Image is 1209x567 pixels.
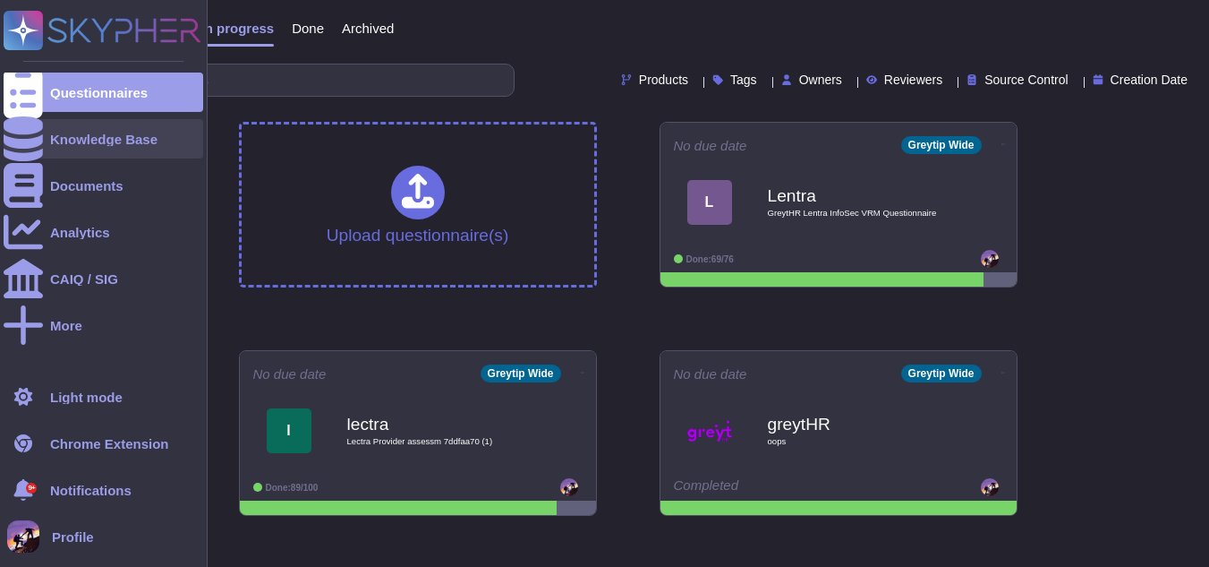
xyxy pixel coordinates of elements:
[50,272,118,286] div: CAIQ / SIG
[560,478,578,496] img: user
[347,416,526,433] b: lectra
[686,254,734,264] span: Done: 69/76
[50,391,123,404] div: Light mode
[342,21,394,35] span: Archived
[200,21,274,35] span: In progress
[267,408,311,453] div: l
[768,416,947,433] b: greytHR
[639,73,688,86] span: Products
[50,133,158,146] div: Knowledge Base
[768,187,947,204] b: Lentra
[4,212,203,252] a: Analytics
[50,484,132,497] span: Notifications
[26,483,37,494] div: 9+
[768,437,947,446] span: oops
[481,365,561,382] div: Greytip Wide
[50,437,169,451] div: Chrome Extension
[687,408,732,453] img: Logo
[901,136,982,154] div: Greytip Wide
[884,73,942,86] span: Reviewers
[4,119,203,159] a: Knowledge Base
[50,86,148,99] div: Questionnaires
[50,319,82,332] div: More
[674,367,747,381] span: No due date
[292,21,324,35] span: Done
[4,424,203,463] a: Chrome Extension
[4,166,203,205] a: Documents
[687,180,732,225] div: L
[981,478,999,496] img: user
[799,73,842,86] span: Owners
[52,530,94,544] span: Profile
[50,179,123,193] div: Documents
[253,367,327,381] span: No due date
[50,226,110,239] div: Analytics
[327,166,509,244] div: Upload questionnaire(s)
[4,259,203,298] a: CAIQ / SIG
[674,478,893,496] div: Completed
[4,517,52,556] button: user
[4,73,203,112] a: Questionnaires
[768,209,947,218] span: GreytHR Lentra InfoSec VRM Questionnaire
[7,520,39,553] img: user
[1111,73,1188,86] span: Creation Date
[730,73,757,86] span: Tags
[901,365,982,382] div: Greytip Wide
[984,73,1068,86] span: Source Control
[981,250,999,268] img: user
[71,64,514,96] input: Search by keywords
[266,483,319,493] span: Done: 89/100
[674,139,747,152] span: No due date
[347,437,526,446] span: Lectra Provider assessm 7ddfaa70 (1)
